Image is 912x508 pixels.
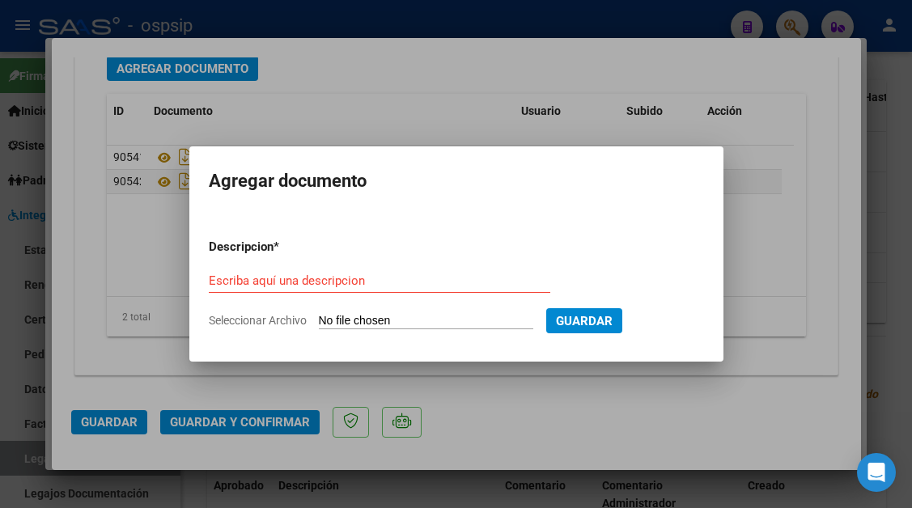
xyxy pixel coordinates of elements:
button: Guardar [546,308,622,333]
p: Descripcion [209,238,358,256]
span: Seleccionar Archivo [209,314,307,327]
div: Open Intercom Messenger [857,453,896,492]
h2: Agregar documento [209,166,704,197]
span: Guardar [556,314,613,328]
